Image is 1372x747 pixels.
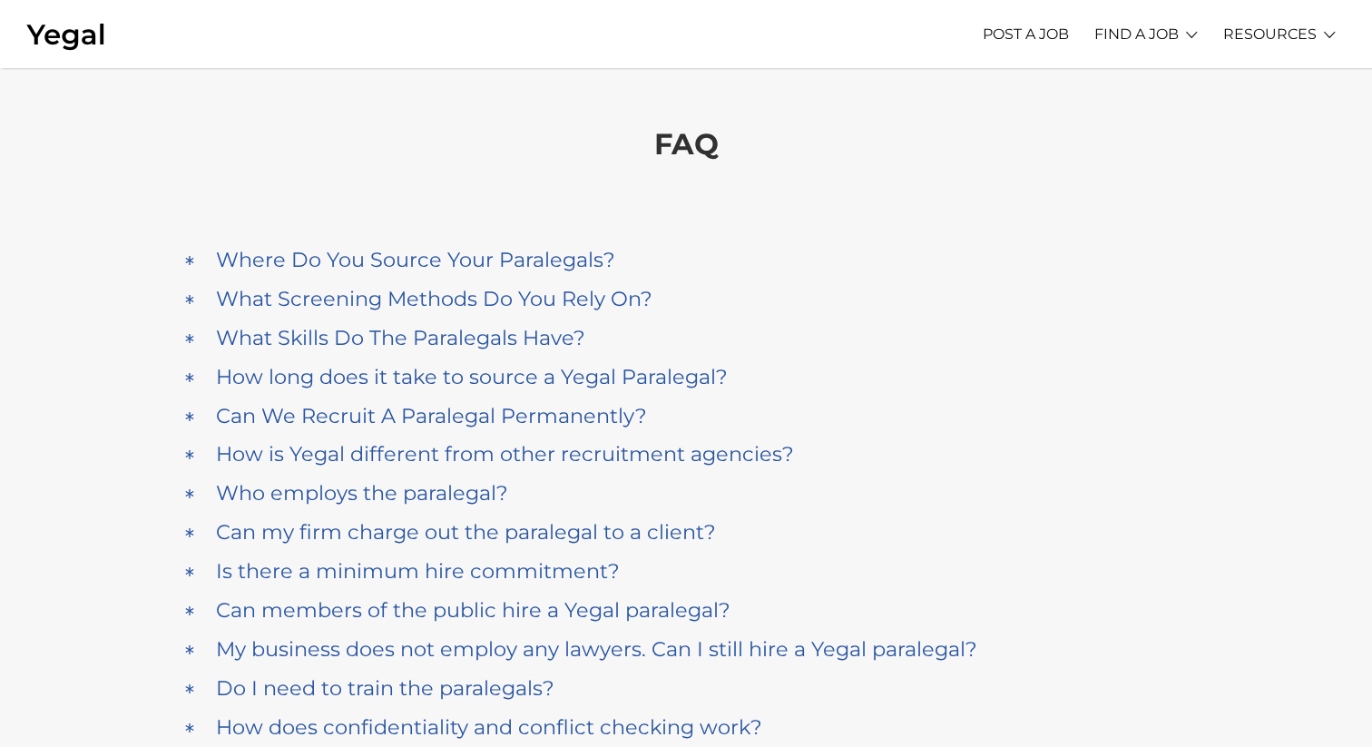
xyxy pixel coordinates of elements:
[216,404,647,428] h4: Can We Recruit A Paralegal Permanently?
[216,715,762,740] h4: How does confidentiality and conflict checking work?
[182,477,1190,510] a: Who employs the paralegal?
[1094,9,1179,59] a: FIND A JOB
[182,321,1190,355] a: What Skills Do The Paralegals Have?
[182,594,1190,627] a: Can members of the public hire a Yegal paralegal?
[216,326,585,350] h4: What Skills Do The Paralegals Have?
[182,360,1190,394] a: How long does it take to source a Yegal Paralegal?
[216,248,615,272] h4: Where Do You Source Your Paralegals?
[216,365,728,389] h4: How long does it take to source a Yegal Paralegal?
[216,481,508,506] h4: Who employs the paralegal?
[182,437,1190,471] a: How is Yegal different from other recruitment agencies?
[182,282,1190,316] a: What Screening Methods Do You Rely On?
[1223,9,1317,59] a: RESOURCES
[182,633,1190,666] a: My business does not employ any lawyers. Can I still hire a Yegal paralegal?
[216,637,977,662] h4: My business does not employ any lawyers. Can I still hire a Yegal paralegal?
[216,287,652,311] h4: What Screening Methods Do You Rely On?
[216,442,794,467] h4: How is Yegal different from other recruitment agencies?
[182,399,1190,433] a: Can We Recruit A Paralegal Permanently?
[182,555,1190,588] a: Is there a minimum hire commitment?
[983,9,1069,59] a: POST A JOB
[182,711,1190,744] a: How does confidentiality and conflict checking work?
[216,520,716,545] h4: Can my firm charge out the paralegal to a client?
[216,676,554,701] h4: Do I need to train the paralegals?
[182,243,1190,277] a: Where Do You Source Your Paralegals?
[182,516,1190,549] a: Can my firm charge out the paralegal to a client?
[216,598,730,623] h4: Can members of the public hire a Yegal paralegal?
[216,559,620,584] h4: Is there a minimum hire commitment?
[182,672,1190,705] a: Do I need to train the paralegals?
